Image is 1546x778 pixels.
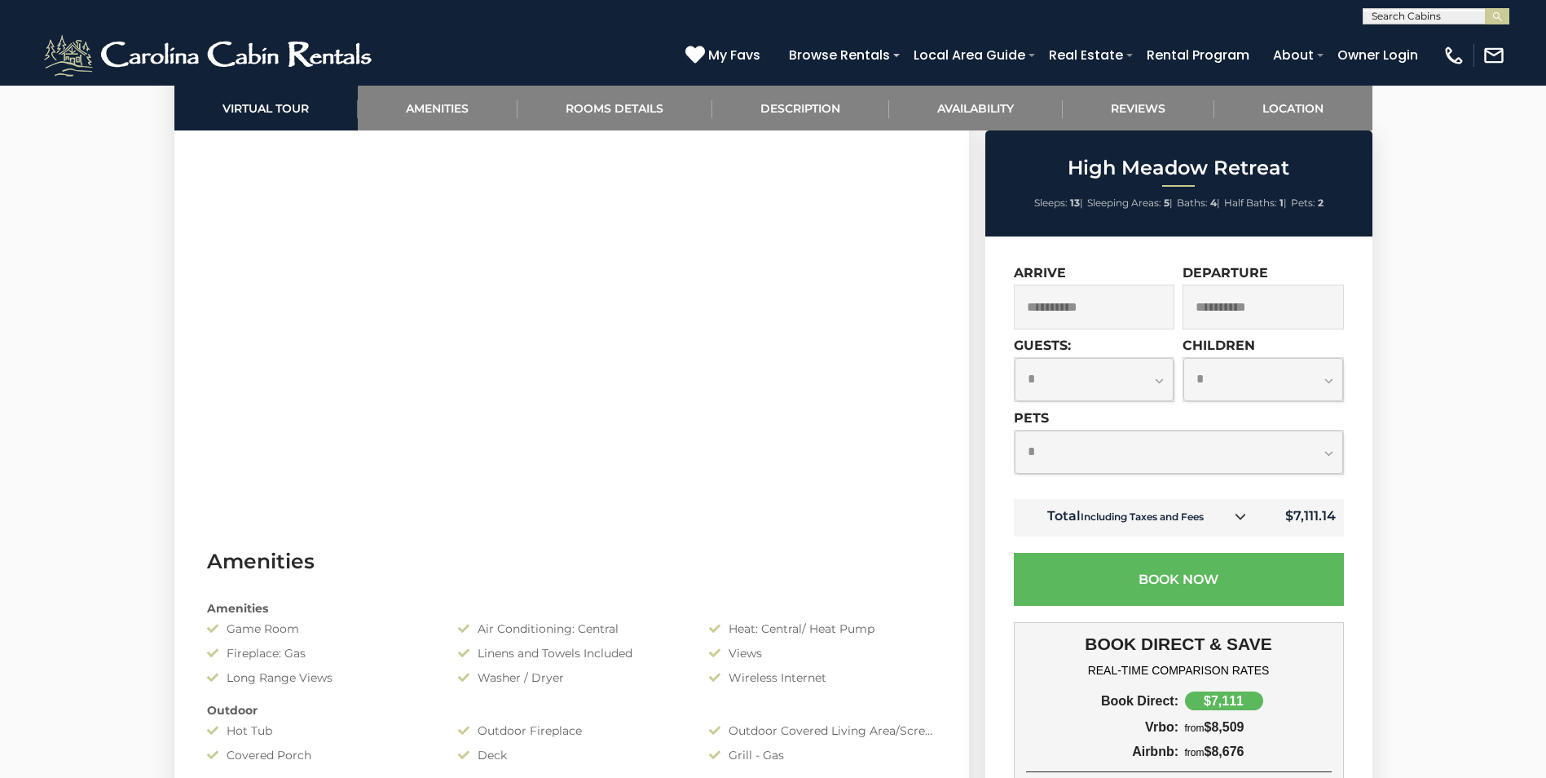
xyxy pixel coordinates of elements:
[1291,197,1315,209] span: Pets:
[195,670,446,686] div: Long Range Views
[1185,692,1263,710] div: $7,111
[1139,41,1258,69] a: Rental Program
[1265,41,1322,69] a: About
[697,670,948,686] div: Wireless Internet
[989,157,1368,179] h2: High Meadow Retreat
[697,621,948,637] div: Heat: Central/ Heat Pump
[195,645,446,661] div: Fireplace: Gas
[685,45,764,66] a: My Favs
[41,31,379,80] img: White-1-2.png
[358,86,518,130] a: Amenities
[697,747,948,763] div: Grill - Gas
[1178,720,1332,735] div: $8,509
[1318,197,1324,209] strong: 2
[712,86,889,130] a: Description
[195,747,446,763] div: Covered Porch
[1185,723,1205,734] span: from
[1259,499,1344,537] td: $7,111.14
[781,41,898,69] a: Browse Rentals
[518,86,712,130] a: Rooms Details
[1034,197,1068,209] span: Sleeps:
[195,621,446,637] div: Game Room
[1026,664,1332,677] h4: REAL-TIME COMPARISON RATES
[446,670,697,686] div: Washer / Dryer
[1482,44,1505,67] img: mail-regular-white.png
[1014,265,1066,281] label: Arrive
[446,645,697,661] div: Linens and Towels Included
[1185,747,1205,758] span: from
[1164,197,1169,209] strong: 5
[1214,86,1372,130] a: Location
[1280,197,1284,209] strong: 1
[697,645,948,661] div: Views
[1041,41,1131,69] a: Real Estate
[1026,694,1179,709] div: Book Direct:
[708,45,760,65] span: My Favs
[1183,338,1255,353] label: Children
[905,41,1033,69] a: Local Area Guide
[697,723,948,739] div: Outdoor Covered Living Area/Screened Porch
[1183,265,1268,281] label: Departure
[446,723,697,739] div: Outdoor Fireplace
[207,547,936,576] h3: Amenities
[889,86,1063,130] a: Availability
[1177,192,1220,214] li: |
[1014,499,1259,537] td: Total
[1081,511,1204,523] small: Including Taxes and Fees
[1026,745,1179,759] div: Airbnb:
[446,747,697,763] div: Deck
[1210,197,1217,209] strong: 4
[1087,197,1161,209] span: Sleeping Areas:
[1014,338,1071,353] label: Guests:
[195,723,446,739] div: Hot Tub
[195,600,949,617] div: Amenities
[1224,197,1277,209] span: Half Baths:
[1442,44,1465,67] img: phone-regular-white.png
[1329,41,1426,69] a: Owner Login
[1014,410,1049,426] label: Pets
[195,702,949,718] div: Outdoor
[1177,197,1208,209] span: Baths:
[1087,192,1173,214] li: |
[1063,86,1214,130] a: Reviews
[1026,634,1332,654] h3: BOOK DIRECT & SAVE
[1070,197,1080,209] strong: 13
[1224,192,1287,214] li: |
[446,621,697,637] div: Air Conditioning: Central
[174,86,358,130] a: Virtual Tour
[1178,745,1332,759] div: $8,676
[1034,192,1083,214] li: |
[1026,720,1179,735] div: Vrbo:
[1014,553,1344,606] button: Book Now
